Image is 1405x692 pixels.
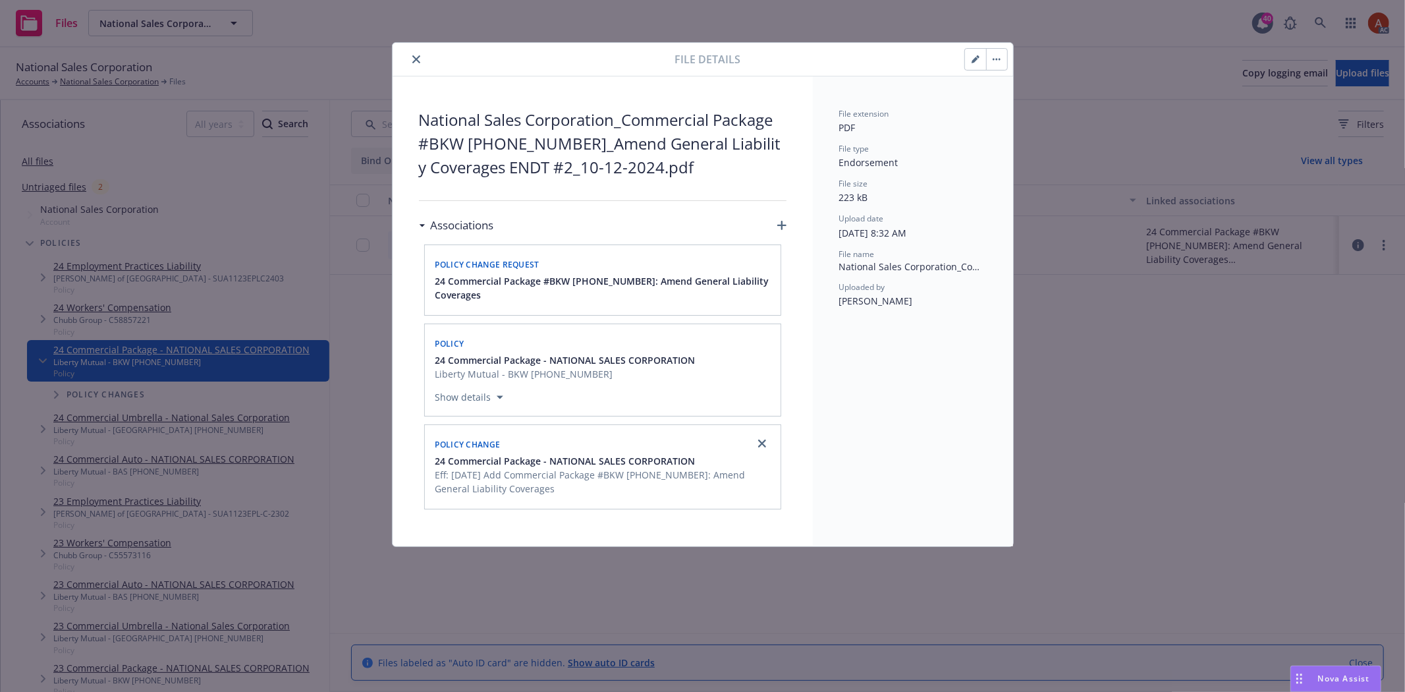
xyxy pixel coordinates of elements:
span: File size [839,178,868,189]
div: Associations [419,217,494,234]
button: Nova Assist [1290,666,1381,692]
span: 223 kB [839,191,868,204]
button: close [408,51,424,67]
span: 24 Commercial Package - NATIONAL SALES CORPORATION [435,454,696,468]
span: National Sales Corporation_Commercial Package #BKW [PHONE_NUMBER]_Amend General Liability Coverag... [419,108,786,179]
a: close [754,436,770,451]
span: [DATE] 8:32 AM [839,227,907,239]
button: 24 Commercial Package - NATIONAL SALES CORPORATION [435,454,773,468]
span: National Sales Corporation_Commercial Package #BKW [PHONE_NUMBER]_Amend General Liability Coverag... [839,260,987,274]
span: Policy [435,338,464,349]
span: Policy change request [435,259,539,270]
span: PDF [839,121,856,134]
span: Upload date [839,213,884,224]
div: Drag to move [1291,666,1308,691]
button: 24 Commercial Package - NATIONAL SALES CORPORATION [435,353,696,367]
span: Nova Assist [1318,673,1370,684]
span: Endorsement [839,156,898,169]
span: Policy change [435,439,501,450]
span: File details [675,51,741,67]
h3: Associations [431,217,494,234]
span: Eff: [DATE] Add Commercial Package #BKW [PHONE_NUMBER]: Amend General Liability Coverages [435,468,773,496]
button: Show details [430,389,509,405]
button: 24 Commercial Package #BKW [PHONE_NUMBER]: Amend General Liability Coverages [435,274,773,302]
span: Uploaded by [839,281,885,293]
span: Liberty Mutual - BKW [PHONE_NUMBER] [435,367,696,381]
span: File type [839,143,869,154]
span: File extension [839,108,889,119]
span: File name [839,248,875,260]
span: [PERSON_NAME] [839,295,913,307]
